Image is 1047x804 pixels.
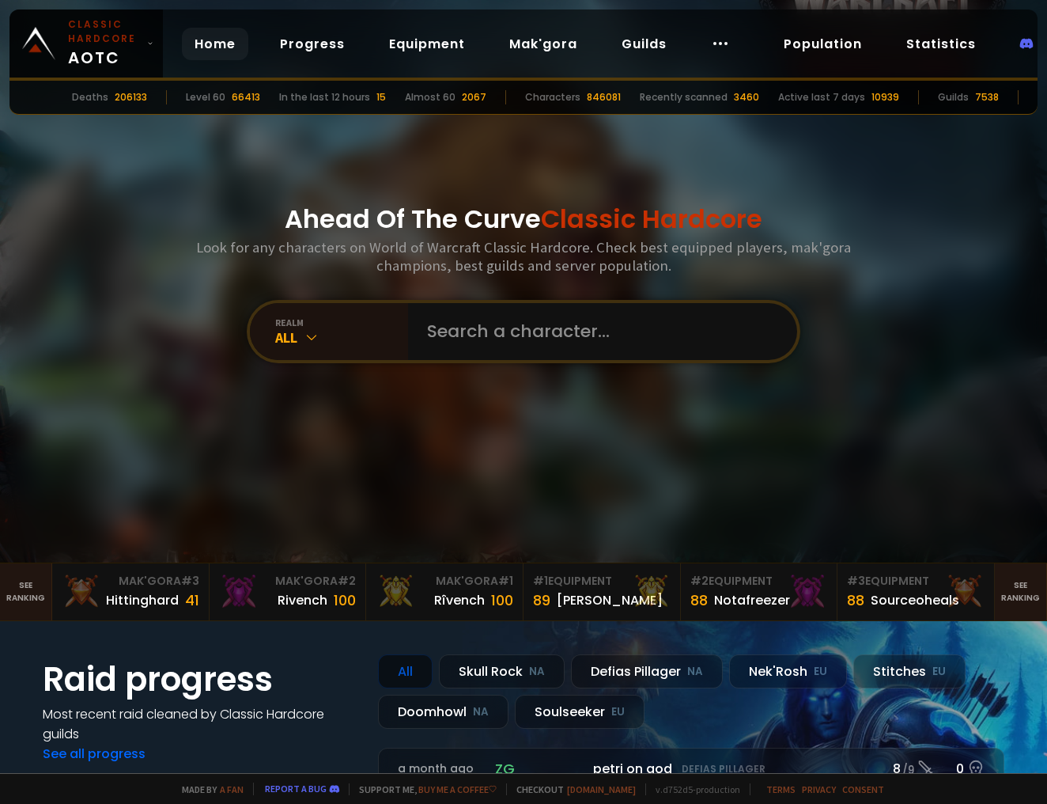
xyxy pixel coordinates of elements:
[275,328,408,347] div: All
[185,590,199,611] div: 41
[418,783,497,795] a: Buy me a coffee
[418,303,778,360] input: Search a character...
[278,590,327,610] div: Rivench
[894,28,988,60] a: Statistics
[523,563,681,620] a: #1Equipment89[PERSON_NAME]
[842,783,884,795] a: Consent
[43,704,359,744] h4: Most recent raid cleaned by Classic Hardcore guilds
[219,573,357,590] div: Mak'Gora
[182,28,248,60] a: Home
[62,573,199,590] div: Mak'Gora
[533,573,671,590] div: Equipment
[210,563,367,620] a: Mak'Gora#2Rivench100
[497,28,590,60] a: Mak'gora
[338,573,356,589] span: # 2
[609,28,679,60] a: Guilds
[766,783,796,795] a: Terms
[690,573,709,589] span: # 2
[378,748,1004,790] a: a month agozgpetri on godDefias Pillager8 /90
[115,90,147,104] div: 206133
[267,28,357,60] a: Progress
[802,783,836,795] a: Privacy
[871,590,959,610] div: Sourceoheals
[43,654,359,704] h1: Raid progress
[681,563,838,620] a: #2Equipment88Notafreezer
[376,573,513,590] div: Mak'Gora
[220,783,244,795] a: a fan
[405,90,455,104] div: Almost 60
[279,90,370,104] div: In the last 12 hours
[847,573,865,589] span: # 3
[975,90,999,104] div: 7538
[814,664,827,680] small: EU
[687,664,703,680] small: NA
[525,90,580,104] div: Characters
[515,695,644,729] div: Soulseeker
[847,590,864,611] div: 88
[714,590,790,610] div: Notafreezer
[9,9,163,78] a: Classic HardcoreAOTC
[690,590,708,611] div: 88
[853,654,966,688] div: Stitches
[611,704,625,720] small: EU
[366,563,523,620] a: Mak'Gora#1Rîvench100
[232,90,260,104] div: 66413
[52,563,210,620] a: Mak'Gora#3Hittinghard41
[68,17,141,46] small: Classic Hardcore
[932,664,946,680] small: EU
[587,90,621,104] div: 846081
[378,654,433,688] div: All
[378,695,508,729] div: Doomhowl
[645,783,740,795] span: v. d752d5 - production
[439,654,565,688] div: Skull Rock
[871,90,899,104] div: 10939
[938,90,969,104] div: Guilds
[186,90,225,104] div: Level 60
[837,563,995,620] a: #3Equipment88Sourceoheals
[771,28,875,60] a: Population
[491,590,513,611] div: 100
[434,590,485,610] div: Rîvench
[473,704,489,720] small: NA
[68,17,141,70] span: AOTC
[376,90,386,104] div: 15
[462,90,486,104] div: 2067
[275,317,408,328] div: realm
[729,654,847,688] div: Nek'Rosh
[43,745,146,763] a: See all progress
[106,590,179,610] div: Hittinghard
[778,90,865,104] div: Active last 7 days
[571,654,723,688] div: Defias Pillager
[506,783,636,795] span: Checkout
[557,590,663,610] div: [PERSON_NAME]
[349,783,497,795] span: Support me,
[334,590,356,611] div: 100
[640,90,728,104] div: Recently scanned
[181,573,199,589] span: # 3
[533,573,548,589] span: # 1
[529,664,545,680] small: NA
[190,238,857,275] h3: Look for any characters on World of Warcraft Classic Hardcore. Check best equipped players, mak'g...
[285,200,762,238] h1: Ahead Of The Curve
[72,90,108,104] div: Deaths
[690,573,828,590] div: Equipment
[498,573,513,589] span: # 1
[172,783,244,795] span: Made by
[734,90,759,104] div: 3460
[567,783,636,795] a: [DOMAIN_NAME]
[376,28,478,60] a: Equipment
[541,201,762,237] span: Classic Hardcore
[265,783,327,795] a: Report a bug
[847,573,985,590] div: Equipment
[995,563,1047,620] a: Seeranking
[533,590,550,611] div: 89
